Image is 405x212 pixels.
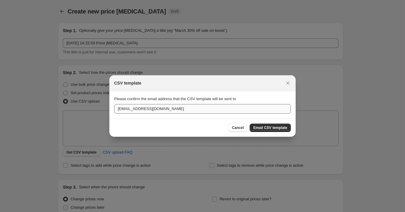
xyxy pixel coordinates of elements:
[284,79,292,87] button: Close
[253,125,287,130] span: Email CSV template
[114,97,236,101] span: Please confirm the email address that the CSV template will be sent to
[250,124,291,132] button: Email CSV template
[228,124,247,132] button: Cancel
[232,125,244,130] span: Cancel
[114,80,141,86] h2: CSV template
